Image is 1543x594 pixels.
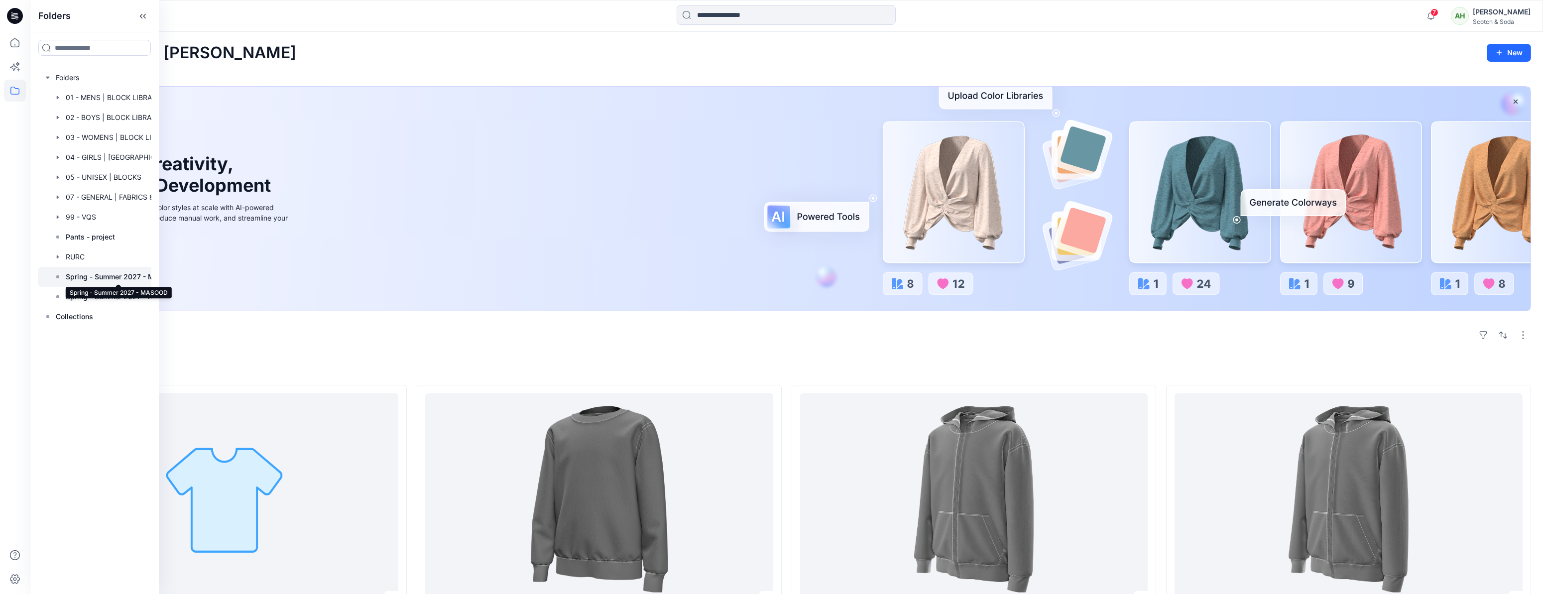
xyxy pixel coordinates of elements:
[42,44,296,62] h2: Welcome back, [PERSON_NAME]
[1487,44,1531,62] button: New
[1430,8,1438,16] span: 7
[66,202,290,234] div: Explore ideas faster and recolor styles at scale with AI-powered tools that boost creativity, red...
[66,231,115,243] p: Pants - project
[1473,18,1531,25] div: Scotch & Soda
[42,363,1531,375] h4: Styles
[66,291,171,303] p: Spring - Summer 2027 - RADNIK
[66,153,275,196] h1: Unleash Creativity, Speed Up Development
[66,271,171,283] p: Spring - Summer 2027 - MASOOD
[1473,6,1531,18] div: [PERSON_NAME]
[56,311,93,323] p: Collections
[66,245,290,265] a: Discover more
[1451,7,1469,25] div: AH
